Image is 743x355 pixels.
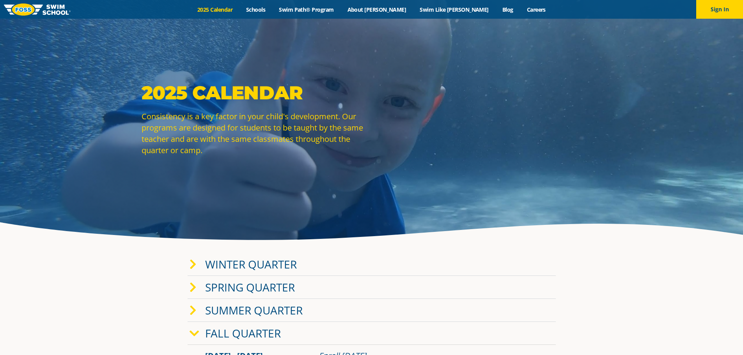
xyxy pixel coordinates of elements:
a: Swim Like [PERSON_NAME] [413,6,496,13]
a: Schools [239,6,272,13]
img: FOSS Swim School Logo [4,4,71,16]
a: 2025 Calendar [191,6,239,13]
a: Winter Quarter [205,257,297,272]
a: Spring Quarter [205,280,295,295]
a: Summer Quarter [205,303,303,318]
a: Fall Quarter [205,326,281,341]
a: Blog [495,6,520,13]
p: Consistency is a key factor in your child's development. Our programs are designed for students t... [142,111,368,156]
a: Careers [520,6,552,13]
a: About [PERSON_NAME] [340,6,413,13]
a: Swim Path® Program [272,6,340,13]
strong: 2025 Calendar [142,81,303,104]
